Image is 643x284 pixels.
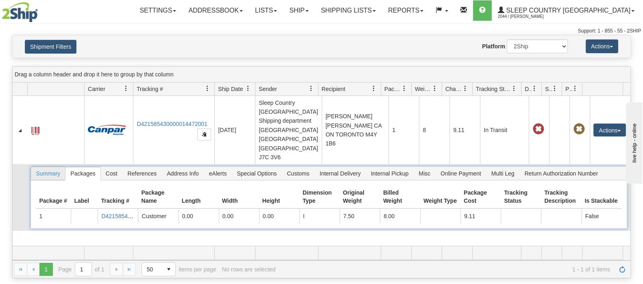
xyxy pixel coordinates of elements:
[548,82,562,95] a: Shipment Issues filter column settings
[2,28,641,35] div: Support: 1 - 855 - 55 - 2SHIP
[504,7,630,14] span: Sleep Country [GEOGRAPHIC_DATA]
[197,128,211,141] button: Copy to clipboard
[218,85,243,93] span: Ship Date
[249,0,283,21] a: Lists
[259,85,277,93] span: Sender
[101,213,172,219] a: D421585430000014472001
[137,121,207,127] a: D421585430000014472001
[31,123,39,136] a: Label
[541,185,581,209] th: Tracking Description
[16,126,24,134] a: Collapse
[532,124,544,135] span: Late
[98,185,138,209] th: Tracking #
[565,85,572,93] span: Pickup Status
[573,124,584,135] span: Pickup Not Assigned
[492,0,641,21] a: Sleep Country [GEOGRAPHIC_DATA] 2044 / [PERSON_NAME]
[142,262,216,276] span: items per page
[88,85,105,93] span: Carrier
[458,82,472,95] a: Charge filter column settings
[6,7,75,13] div: live help - online
[179,209,219,223] td: 0.00
[460,185,501,209] th: Package Cost
[259,185,299,209] th: Height
[36,209,71,223] td: 1
[204,167,232,180] span: eAlerts
[162,167,204,180] span: Address Info
[142,262,176,276] span: Page sizes drop down
[525,85,532,93] span: Delivery Status
[382,0,429,21] a: Reports
[340,209,380,223] td: 7.50
[545,85,552,93] span: Shipment Issues
[25,40,76,54] button: Shipment Filters
[380,209,420,223] td: 8.00
[415,85,432,93] span: Weight
[283,0,314,21] a: Ship
[304,82,318,95] a: Sender filter column settings
[133,0,182,21] a: Settings
[119,82,133,95] a: Carrier filter column settings
[460,209,501,223] td: 9.11
[501,185,541,209] th: Tracking Status
[214,96,255,164] td: [DATE]
[219,185,259,209] th: Width
[13,67,630,82] div: grid grouping header
[65,167,100,180] span: Packages
[219,209,259,223] td: 0.00
[384,85,401,93] span: Packages
[586,39,618,53] button: Actions
[179,185,219,209] th: Length
[299,185,340,209] th: Dimension Type
[255,96,322,164] td: Sleep Country [GEOGRAPHIC_DATA] Shipping department [GEOGRAPHIC_DATA] [GEOGRAPHIC_DATA] [GEOGRAPH...
[182,0,249,21] a: Addressbook
[315,0,382,21] a: Shipping lists
[419,96,449,164] td: 8
[2,2,38,22] img: logo2044.jpg
[88,125,126,135] img: 14 - Canpar
[282,167,314,180] span: Customs
[39,263,52,276] span: Page 1
[241,82,255,95] a: Ship Date filter column settings
[582,209,622,223] td: False
[299,209,340,223] td: I
[582,185,622,209] th: Is Stackable
[162,263,175,276] span: select
[498,13,559,21] span: 2044 / [PERSON_NAME]
[476,85,511,93] span: Tracking Status
[137,85,163,93] span: Tracking #
[138,209,178,223] td: Customer
[420,185,460,209] th: Weight Type
[71,185,98,209] th: Label
[428,82,442,95] a: Weight filter column settings
[414,167,435,180] span: Misc
[222,266,276,273] div: No rows are selected
[123,167,162,180] span: References
[568,82,582,95] a: Pickup Status filter column settings
[486,167,519,180] span: Multi Leg
[436,167,486,180] span: Online Payment
[31,167,65,180] span: Summary
[593,124,626,137] button: Actions
[315,167,366,180] span: Internal Delivery
[616,263,629,276] a: Refresh
[520,167,603,180] span: Return Authorization Number
[624,100,642,183] iframe: chat widget
[449,96,480,164] td: 9.11
[322,85,345,93] span: Recipient
[101,167,122,180] span: Cost
[201,82,214,95] a: Tracking # filter column settings
[147,265,157,273] span: 50
[36,185,71,209] th: Package #
[480,96,529,164] td: In Transit
[397,82,411,95] a: Packages filter column settings
[367,82,381,95] a: Recipient filter column settings
[380,185,420,209] th: Billed Weight
[281,266,610,273] span: 1 - 1 of 1 items
[445,85,462,93] span: Charge
[366,167,414,180] span: Internal Pickup
[482,42,505,50] label: Platform
[340,185,380,209] th: Original Weight
[59,262,105,276] span: Page of 1
[507,82,521,95] a: Tracking Status filter column settings
[388,96,419,164] td: 1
